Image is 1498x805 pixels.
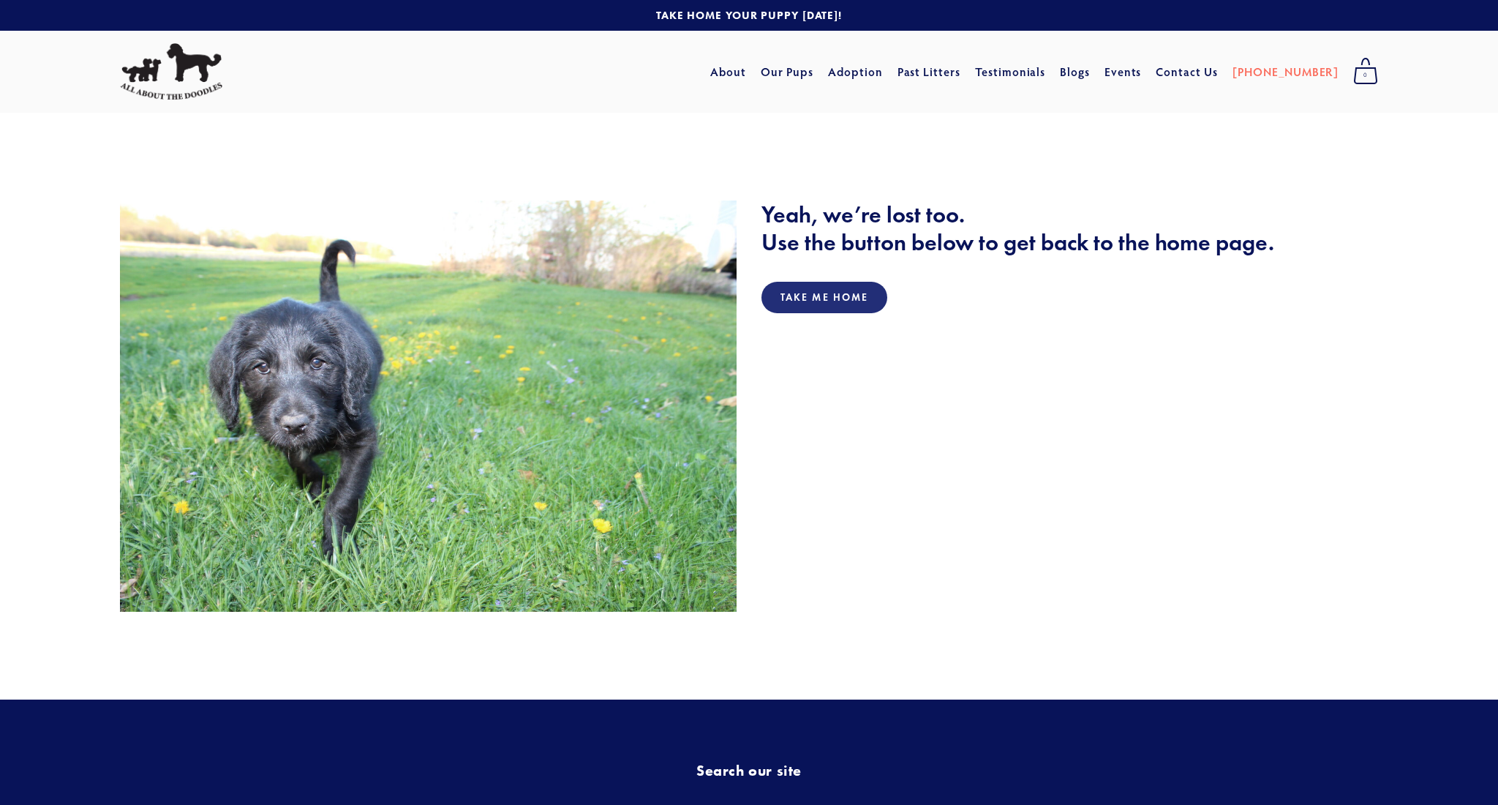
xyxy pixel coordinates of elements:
a: About [710,59,746,85]
a: Events [1104,59,1142,85]
a: Blogs [1060,59,1090,85]
a: Adoption [828,59,883,85]
a: Testimonials [975,59,1046,85]
a: Contact Us [1156,59,1218,85]
span: 0 [1353,66,1378,85]
a: 0 items in cart [1346,53,1385,90]
a: Past Litters [897,64,961,79]
h2: Yeah, we’re lost too. Use the button below to get back to the home page. [761,201,1378,257]
img: All About The Doodles [120,43,222,100]
img: IMG_2329.JPG [120,201,737,612]
strong: Search our site [696,762,802,779]
a: [PHONE_NUMBER] [1232,59,1339,85]
a: Take Me Home [761,282,887,313]
a: Our Pups [761,59,814,85]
